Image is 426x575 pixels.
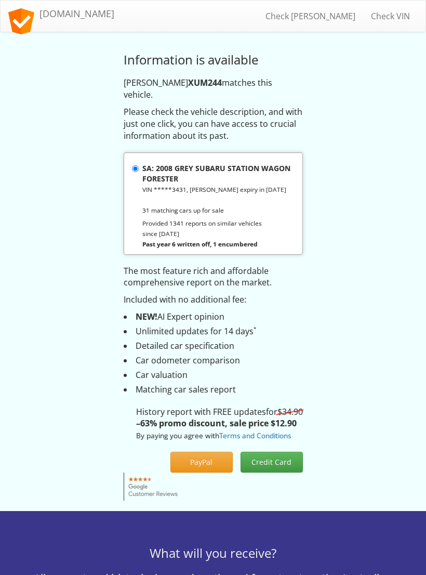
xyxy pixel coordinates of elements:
[124,311,303,323] li: AI Expert opinion
[170,452,233,473] button: PayPal
[136,417,297,429] strong: –63% promo discount, sale price $12.90
[26,546,400,560] h3: What will you receive?
[8,8,34,34] img: logo.svg
[188,77,222,88] strong: XUM244
[136,430,291,440] small: By paying you agree with
[142,163,290,184] strong: SA: 2008 GREY SUBARU STATION WAGON FORESTER
[219,430,291,440] a: Terms and Conditions
[124,369,303,381] li: Car valuation
[266,406,303,417] span: for
[142,185,286,193] small: VIN *****3431, [PERSON_NAME] expiry in [DATE]
[258,3,363,29] a: Check [PERSON_NAME]
[142,240,258,248] strong: Past year 6 written off, 1 encumbered
[136,406,303,442] p: History report with FREE updates
[124,265,303,289] p: The most feature rich and affordable comprehensive report on the market.
[124,106,303,142] p: Please check the vehicle description, and with just one click, you can have access to crucial inf...
[142,206,224,214] small: 31 matching cars up for sale
[124,473,183,501] img: Google customer reviews
[241,452,303,473] button: Credit Card
[136,311,157,322] strong: NEW!
[124,77,303,101] p: [PERSON_NAME] matches this vehicle.
[124,53,303,67] h3: Information is available
[124,340,303,352] li: Detailed car specification
[1,1,122,27] a: [DOMAIN_NAME]
[124,355,303,367] li: Car odometer comparison
[142,219,262,238] small: Provided 1341 reports on similar vehicles since [DATE]
[132,165,139,172] input: SA: 2008 GREY SUBARU STATION WAGON FORESTER VIN *****3431, [PERSON_NAME] expiry in [DATE] 31 matc...
[124,384,303,396] li: Matching car sales report
[124,294,303,306] p: Included with no additional fee:
[124,325,303,337] li: Unlimited updates for 14 days
[363,3,418,29] a: Check VIN
[277,406,303,417] s: $34.90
